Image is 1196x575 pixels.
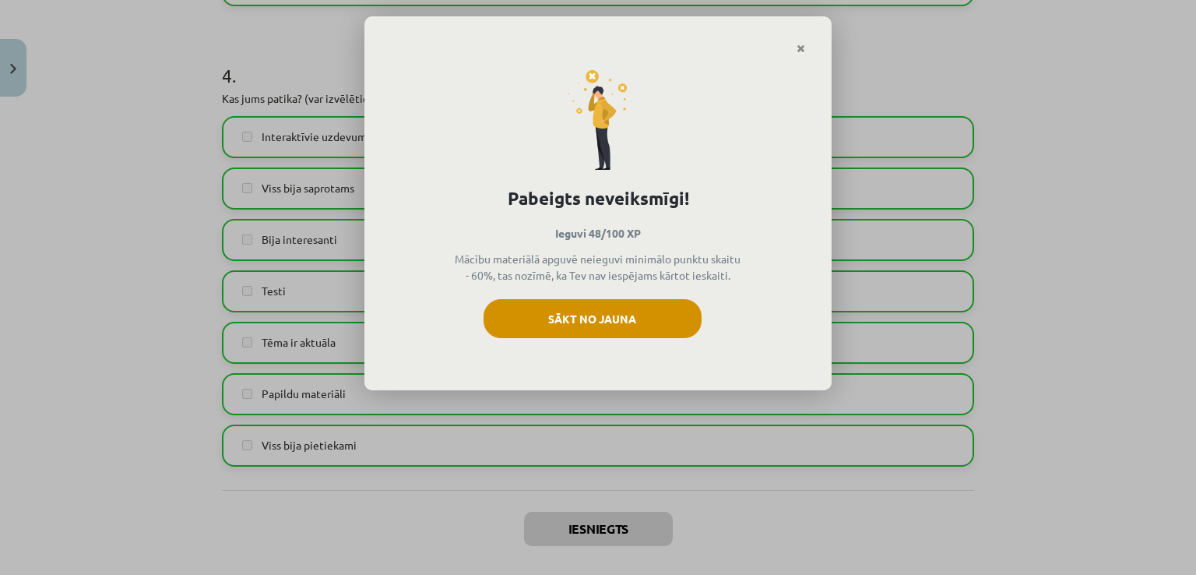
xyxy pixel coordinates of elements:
h1: Pabeigts neveiksmīgi! [391,185,805,212]
a: Close [787,34,814,64]
button: Sākt no jauna [484,299,702,338]
img: fail-icon-2dff40cce496c8bbe20d0877b3080013ff8af6d729d7a6e6bb932d91c467ac91.svg [568,70,628,170]
p: Mācību materiālā apguvē neieguvi minimālo punktu skaitu - 60%, tas nozīmē, ka Tev nav iespējams k... [453,251,743,284]
p: Ieguvi 48/100 XP [391,225,805,242]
